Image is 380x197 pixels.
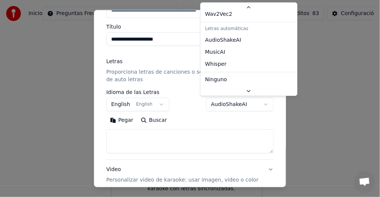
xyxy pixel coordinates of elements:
[202,24,296,34] div: Letras automáticas
[205,11,232,18] span: Wav2Vec2
[205,36,241,44] span: AudioShakeAI
[205,61,226,68] span: Whisper
[205,48,225,56] span: MusicAI
[205,76,227,83] span: Ninguno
